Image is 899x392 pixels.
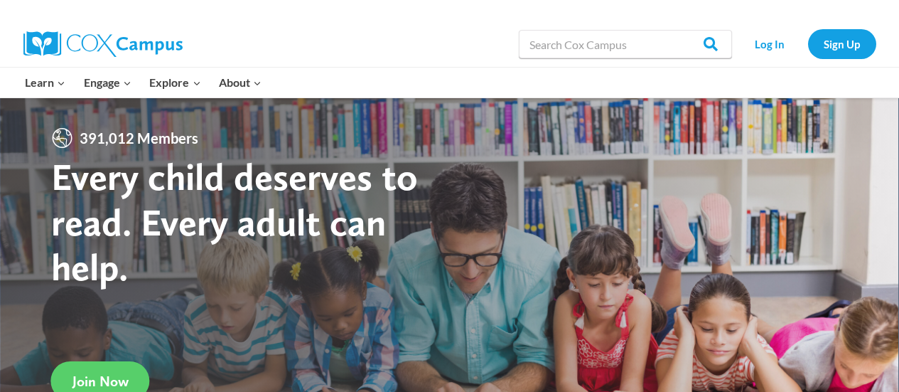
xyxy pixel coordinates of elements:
[51,154,418,290] strong: Every child deserves to read. Every adult can help.
[149,73,200,92] span: Explore
[739,29,876,58] nav: Secondary Navigation
[739,29,801,58] a: Log In
[219,73,262,92] span: About
[519,30,732,58] input: Search Cox Campus
[84,73,131,92] span: Engage
[25,73,65,92] span: Learn
[16,68,271,97] nav: Primary Navigation
[808,29,876,58] a: Sign Up
[74,127,204,149] span: 391,012 Members
[72,373,129,390] span: Join Now
[23,31,183,57] img: Cox Campus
